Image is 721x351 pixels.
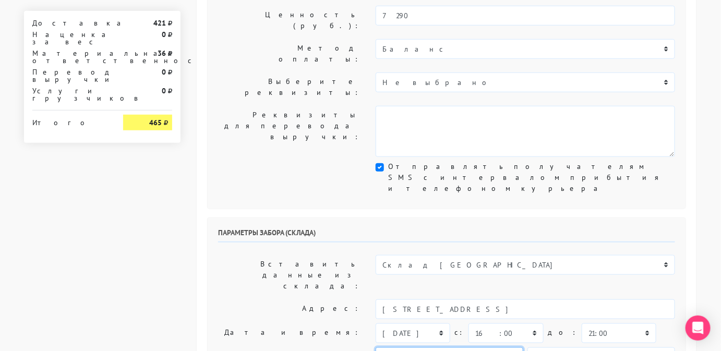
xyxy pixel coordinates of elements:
strong: 0 [162,30,166,39]
strong: 0 [162,86,166,95]
div: Материальная ответственность [25,50,115,64]
label: Реквизиты для перевода выручки: [210,106,368,157]
label: Выберите реквизиты: [210,72,368,102]
div: Услуги грузчиков [25,87,115,102]
label: Отправлять получателям SMS с интервалом прибытия и телефоном курьера [388,161,675,194]
label: Ценность (руб.): [210,6,368,35]
label: Метод оплаты: [210,39,368,68]
label: Дата и время: [210,323,368,343]
div: Наценка за вес [25,31,115,45]
strong: 0 [162,67,166,77]
strong: 421 [153,18,166,28]
label: до: [548,323,578,342]
label: Вставить данные из склада: [210,255,368,295]
div: Перевод выручки [25,68,115,83]
div: Итого [32,115,107,126]
label: c: [454,323,464,342]
strong: 465 [149,118,162,127]
h6: Параметры забора (склада) [218,228,675,243]
div: Доставка [25,19,115,27]
strong: 36 [158,49,166,58]
div: Open Intercom Messenger [686,316,711,341]
label: Адрес: [210,299,368,319]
